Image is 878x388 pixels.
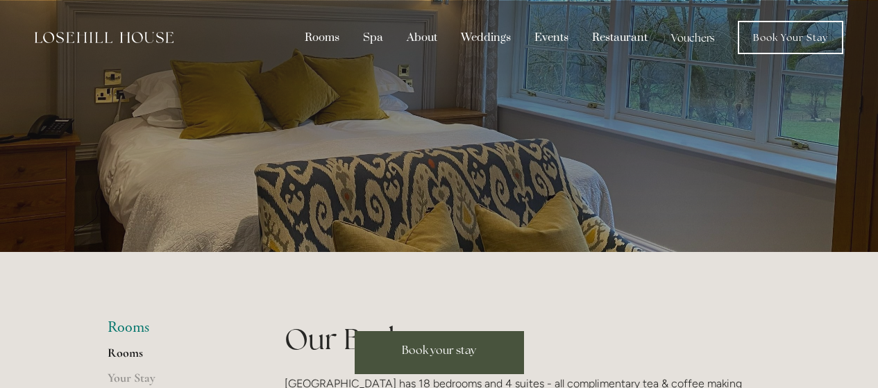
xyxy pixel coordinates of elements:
[450,24,521,51] div: Weddings
[738,21,843,54] a: Book Your Stay
[285,319,771,360] h1: Our Bedrooms
[582,24,658,51] div: Restaurant
[353,24,394,51] div: Spa
[108,319,240,337] li: Rooms
[294,24,350,51] div: Rooms
[35,32,174,43] img: Losehill House
[661,24,725,51] a: Vouchers
[355,331,524,374] a: Book your stay
[524,24,579,51] div: Events
[396,24,448,51] div: About
[402,343,476,357] span: Book your stay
